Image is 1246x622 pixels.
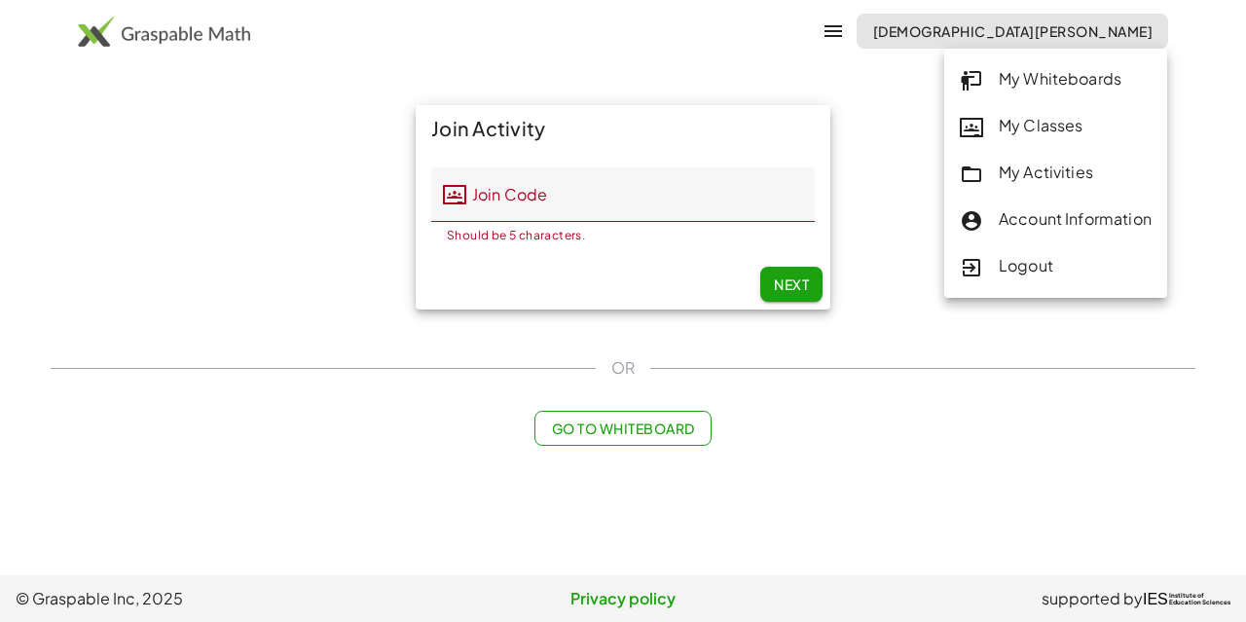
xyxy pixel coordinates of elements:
span: © Graspable Inc, 2025 [16,587,421,610]
span: Go to Whiteboard [551,420,694,437]
a: My Activities [944,150,1167,197]
span: [DEMOGRAPHIC_DATA][PERSON_NAME] [872,22,1153,40]
span: Next [774,275,809,293]
button: [DEMOGRAPHIC_DATA][PERSON_NAME] [857,14,1168,49]
div: My Classes [960,114,1152,139]
a: My Whiteboards [944,56,1167,103]
span: OR [611,356,635,380]
div: Should be 5 characters. [447,230,799,241]
button: Go to Whiteboard [534,411,711,446]
div: Account Information [960,207,1152,233]
a: IESInstitute ofEducation Sciences [1143,587,1230,610]
a: Privacy policy [421,587,825,610]
span: supported by [1042,587,1143,610]
div: My Whiteboards [960,67,1152,92]
div: My Activities [960,161,1152,186]
button: Next [760,267,823,302]
div: Join Activity [416,105,830,152]
span: Institute of Education Sciences [1169,593,1230,606]
a: My Classes [944,103,1167,150]
span: IES [1143,590,1168,608]
div: Logout [960,254,1152,279]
